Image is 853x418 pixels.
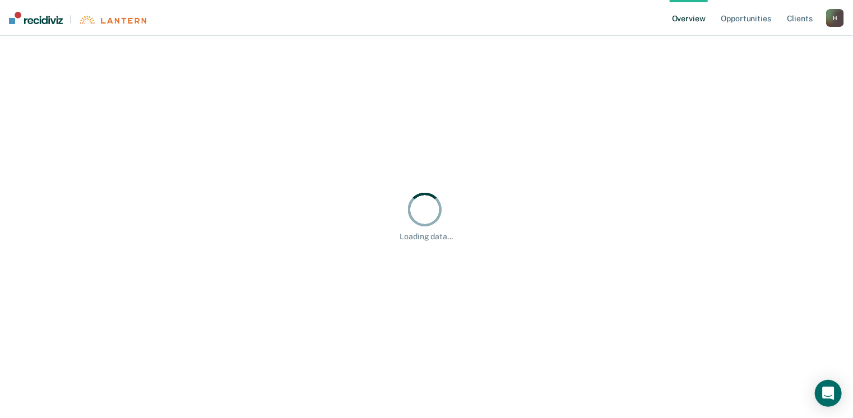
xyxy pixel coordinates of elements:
img: Recidiviz [9,12,63,24]
div: Loading data... [400,232,453,241]
div: Open Intercom Messenger [815,380,842,407]
a: | [9,12,146,24]
img: Lantern [78,16,146,24]
span: | [63,15,78,24]
button: H [826,9,844,27]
